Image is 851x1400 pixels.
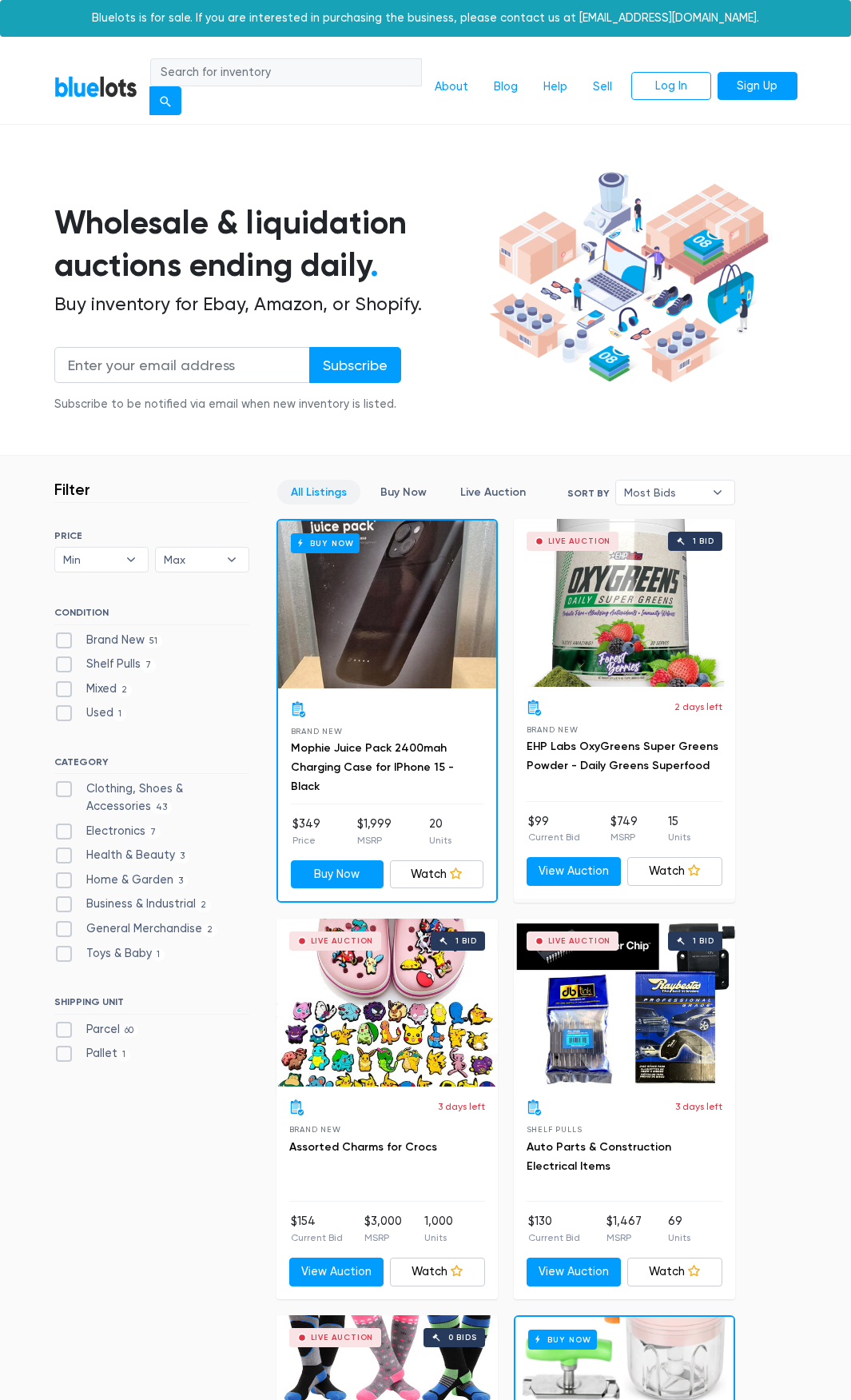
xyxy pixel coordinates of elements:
[292,816,320,848] li: $349
[145,635,163,648] span: 51
[54,996,249,1014] h6: SHIPPING UNIT
[528,813,580,845] li: $99
[514,919,735,1087] a: Live Auction 1 bid
[610,813,638,845] li: $749
[422,72,481,102] a: About
[627,1258,722,1286] a: Watch
[527,857,622,886] a: View Auction
[141,659,157,672] span: 7
[567,486,609,501] label: Sort By
[527,1258,622,1286] a: View Auction
[429,816,451,848] li: 20
[175,851,190,864] span: 3
[54,632,163,649] label: Brand New
[357,833,392,848] p: MSRP
[527,1140,671,1173] a: Auto Parts & Construction Electrical Items
[527,725,579,734] span: Brand New
[485,166,773,388] img: hero-ee84e7d0318cb26816c560f6b4441b76977f77a177738b4e94f68c95b2b83dbb.png
[364,1213,402,1245] li: $3,000
[701,481,734,505] b: ▾
[364,1230,402,1245] p: MSRP
[196,899,212,912] span: 2
[531,72,580,102] a: Help
[370,245,379,285] span: .
[54,1021,139,1039] label: Parcel
[528,1330,598,1350] h6: Buy Now
[429,833,451,848] p: Units
[54,656,157,673] label: Shelf Pulls
[606,1230,642,1245] p: MSRP
[54,680,133,698] label: Mixed
[448,1334,477,1342] div: 0 bids
[390,1258,485,1286] a: Watch
[309,347,401,383] input: Subscribe
[54,780,249,815] label: Clothing, Shoes & Accessories
[291,860,384,889] a: Buy Now
[291,727,343,736] span: Brand New
[54,756,249,774] h6: CATEGORY
[54,201,485,286] h1: Wholesale & liquidation auctions ending daily
[390,860,483,889] a: Watch
[54,895,212,913] label: Business & Industrial
[54,920,218,938] label: General Merchandise
[455,937,477,945] div: 1 bid
[150,58,422,87] input: Search for inventory
[311,1334,374,1342] div: Live Auction
[276,919,498,1087] a: Live Auction 1 bid
[54,823,161,840] label: Electronics
[54,607,249,624] h6: CONDITION
[610,830,638,844] p: MSRP
[668,1213,690,1245] li: 69
[113,708,127,721] span: 1
[117,1049,131,1062] span: 1
[668,1230,690,1245] p: Units
[291,741,454,793] a: Mophie Juice Pack 2400mah Charging Case for IPhone 15 - Black
[151,801,173,814] span: 43
[54,1045,131,1063] label: Pallet
[674,700,722,714] p: 2 days left
[424,1230,453,1245] p: Units
[54,480,90,499] h3: Filter
[291,533,360,553] h6: Buy Now
[631,72,711,101] a: Log In
[54,847,190,864] label: Health & Beauty
[528,830,580,844] p: Current Bid
[202,923,218,936] span: 2
[278,521,496,688] a: Buy Now
[291,1213,343,1245] li: $154
[675,1099,722,1114] p: 3 days left
[114,548,148,572] b: ▾
[289,1258,384,1286] a: View Auction
[580,72,625,102] a: Sell
[718,72,797,101] a: Sign Up
[63,548,117,572] span: Min
[514,519,735,687] a: Live Auction 1 bid
[528,1213,580,1245] li: $130
[693,537,714,545] div: 1 bid
[54,704,127,722] label: Used
[54,75,137,98] a: BlueLots
[528,1230,580,1245] p: Current Bid
[527,1125,583,1134] span: Shelf Pulls
[668,830,690,844] p: Units
[54,347,310,383] input: Enter your email address
[424,1213,453,1245] li: 1,000
[54,945,165,963] label: Toys & Baby
[54,530,249,541] h6: PRICE
[481,72,531,102] a: Blog
[54,872,189,889] label: Home & Garden
[668,813,690,845] li: 15
[624,481,704,505] span: Most Bids
[291,1230,343,1245] p: Current Bid
[215,548,249,572] b: ▾
[145,826,161,839] span: 7
[152,948,165,961] span: 1
[117,684,133,696] span: 2
[120,1024,139,1037] span: 60
[438,1099,485,1114] p: 3 days left
[311,937,374,945] div: Live Auction
[173,875,189,887] span: 3
[292,833,320,848] p: Price
[289,1140,437,1154] a: Assorted Charms for Crocs
[527,740,718,772] a: EHP Labs OxyGreens Super Greens Powder - Daily Greens Superfood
